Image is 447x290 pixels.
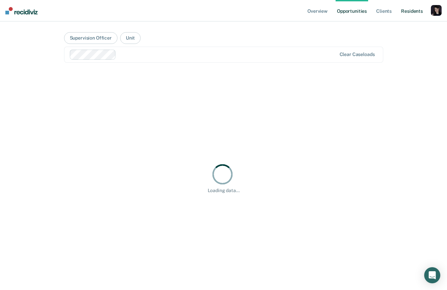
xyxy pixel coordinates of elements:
button: Supervision Officer [64,32,117,44]
button: Unit [120,32,141,44]
div: Loading data... [208,188,240,193]
img: Recidiviz [5,7,38,14]
div: Open Intercom Messenger [424,267,440,283]
div: Clear caseloads [340,52,375,57]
